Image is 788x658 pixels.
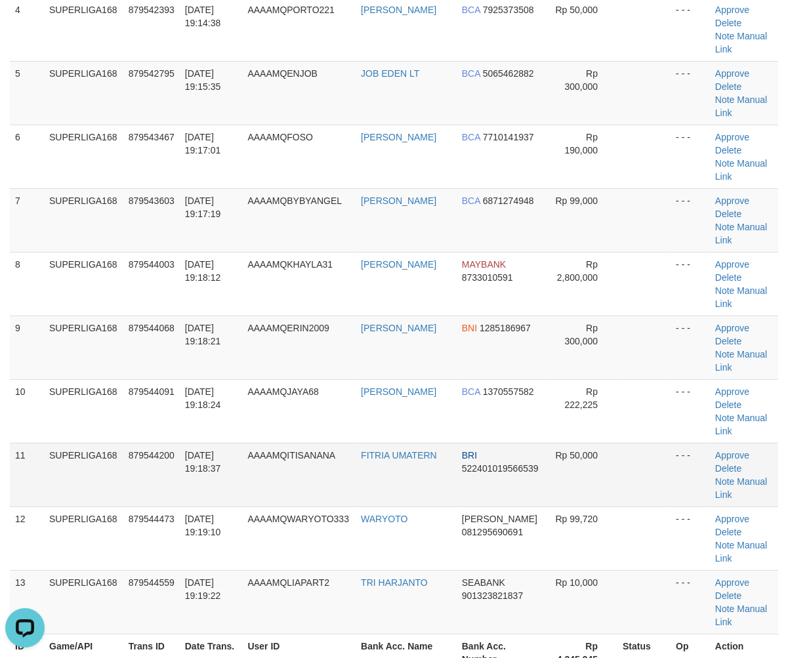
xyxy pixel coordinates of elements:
[361,5,436,15] a: [PERSON_NAME]
[129,68,175,79] span: 879542795
[715,158,767,182] a: Manual Link
[185,132,221,155] span: [DATE] 19:17:01
[44,125,123,188] td: SUPERLIGA168
[715,94,767,118] a: Manual Link
[671,570,710,634] td: - - -
[462,259,506,270] span: MAYBANK
[483,386,534,397] span: Copy 1370557582 to clipboard
[247,195,342,206] span: AAAAMQBYBYANGEL
[462,272,513,283] span: Copy 8733010591 to clipboard
[715,94,735,105] a: Note
[44,188,123,252] td: SUPERLIGA168
[44,61,123,125] td: SUPERLIGA168
[671,379,710,443] td: - - -
[185,259,221,283] span: [DATE] 19:18:12
[185,68,221,92] span: [DATE] 19:15:35
[462,195,480,206] span: BCA
[10,316,44,379] td: 9
[247,5,335,15] span: AAAAMQPORTO221
[564,323,598,346] span: Rp 300,000
[185,450,221,474] span: [DATE] 19:18:37
[555,5,598,15] span: Rp 50,000
[715,604,735,614] a: Note
[715,222,735,232] a: Note
[715,540,735,550] a: Note
[715,349,767,373] a: Manual Link
[129,450,175,461] span: 879544200
[44,316,123,379] td: SUPERLIGA168
[715,81,741,92] a: Delete
[185,195,221,219] span: [DATE] 19:17:19
[555,195,598,206] span: Rp 99,000
[480,323,531,333] span: Copy 1285186967 to clipboard
[247,259,333,270] span: AAAAMQKHAYLA31
[483,68,534,79] span: Copy 5065462882 to clipboard
[361,450,437,461] a: FITRIA UMATERN
[715,158,735,169] a: Note
[129,323,175,333] span: 879544068
[247,577,329,588] span: AAAAMQLIAPART2
[185,514,221,537] span: [DATE] 19:19:10
[129,5,175,15] span: 879542393
[129,195,175,206] span: 879543603
[715,590,741,601] a: Delete
[10,252,44,316] td: 8
[483,132,534,142] span: Copy 7710141937 to clipboard
[462,577,505,588] span: SEABANK
[185,323,221,346] span: [DATE] 19:18:21
[129,577,175,588] span: 879544559
[555,450,598,461] span: Rp 50,000
[361,68,419,79] a: JOB EDEN LT
[715,577,749,588] a: Approve
[671,316,710,379] td: - - -
[462,323,477,333] span: BNI
[10,188,44,252] td: 7
[564,132,598,155] span: Rp 190,000
[10,506,44,570] td: 12
[462,132,480,142] span: BCA
[715,285,767,309] a: Manual Link
[361,259,436,270] a: [PERSON_NAME]
[10,61,44,125] td: 5
[361,323,436,333] a: [PERSON_NAME]
[715,145,741,155] a: Delete
[715,540,767,564] a: Manual Link
[715,5,749,15] a: Approve
[44,443,123,506] td: SUPERLIGA168
[44,570,123,634] td: SUPERLIGA168
[715,323,749,333] a: Approve
[715,476,735,487] a: Note
[671,443,710,506] td: - - -
[715,209,741,219] a: Delete
[557,259,598,283] span: Rp 2,800,000
[247,68,318,79] span: AAAAMQENJOB
[247,132,313,142] span: AAAAMQFOSO
[564,386,598,410] span: Rp 222,225
[671,188,710,252] td: - - -
[715,413,735,423] a: Note
[44,379,123,443] td: SUPERLIGA168
[715,527,741,537] a: Delete
[129,386,175,397] span: 879544091
[715,604,767,627] a: Manual Link
[462,527,523,537] span: Copy 081295690691 to clipboard
[10,379,44,443] td: 10
[715,68,749,79] a: Approve
[462,463,539,474] span: Copy 522401019566539 to clipboard
[247,386,318,397] span: AAAAMQJAYA68
[10,125,44,188] td: 6
[715,132,749,142] a: Approve
[715,259,749,270] a: Approve
[361,577,428,588] a: TRI HARJANTO
[10,443,44,506] td: 11
[129,132,175,142] span: 879543467
[185,5,221,28] span: [DATE] 19:14:38
[715,450,749,461] a: Approve
[44,506,123,570] td: SUPERLIGA168
[10,570,44,634] td: 13
[462,5,480,15] span: BCA
[715,386,749,397] a: Approve
[715,272,741,283] a: Delete
[715,514,749,524] a: Approve
[671,125,710,188] td: - - -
